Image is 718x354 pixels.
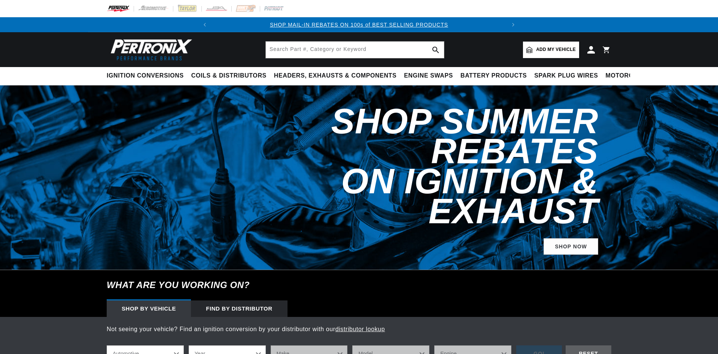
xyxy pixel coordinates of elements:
[107,37,193,63] img: Pertronix
[107,324,611,334] p: Not seeing your vehicle? Find an ignition conversion by your distributor with our
[266,42,444,58] input: Search Part #, Category or Keyword
[530,67,602,85] summary: Spark Plug Wires
[88,270,630,300] h6: What are you working on?
[197,17,212,32] button: Translation missing: en.sections.announcements.previous_announcement
[88,17,630,32] slideshow-component: Translation missing: en.sections.announcements.announcement_bar
[278,106,598,226] h2: Shop Summer Rebates on Ignition & Exhaust
[188,67,270,85] summary: Coils & Distributors
[212,21,506,29] div: Announcement
[460,72,527,80] span: Battery Products
[404,72,453,80] span: Engine Swaps
[270,67,400,85] summary: Headers, Exhausts & Components
[274,72,396,80] span: Headers, Exhausts & Components
[191,72,267,80] span: Coils & Distributors
[523,42,579,58] a: Add my vehicle
[270,22,448,28] a: SHOP MAIL-IN REBATES ON 100s of BEST SELLING PRODUCTS
[544,238,598,255] a: SHOP NOW
[457,67,530,85] summary: Battery Products
[107,300,191,317] div: Shop by vehicle
[107,72,184,80] span: Ignition Conversions
[602,67,654,85] summary: Motorcycle
[191,300,287,317] div: Find by Distributor
[536,46,576,53] span: Add my vehicle
[506,17,521,32] button: Translation missing: en.sections.announcements.next_announcement
[606,72,650,80] span: Motorcycle
[335,326,385,332] a: distributor lookup
[428,42,444,58] button: search button
[212,21,506,29] div: 1 of 2
[107,67,188,85] summary: Ignition Conversions
[534,72,598,80] span: Spark Plug Wires
[400,67,457,85] summary: Engine Swaps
